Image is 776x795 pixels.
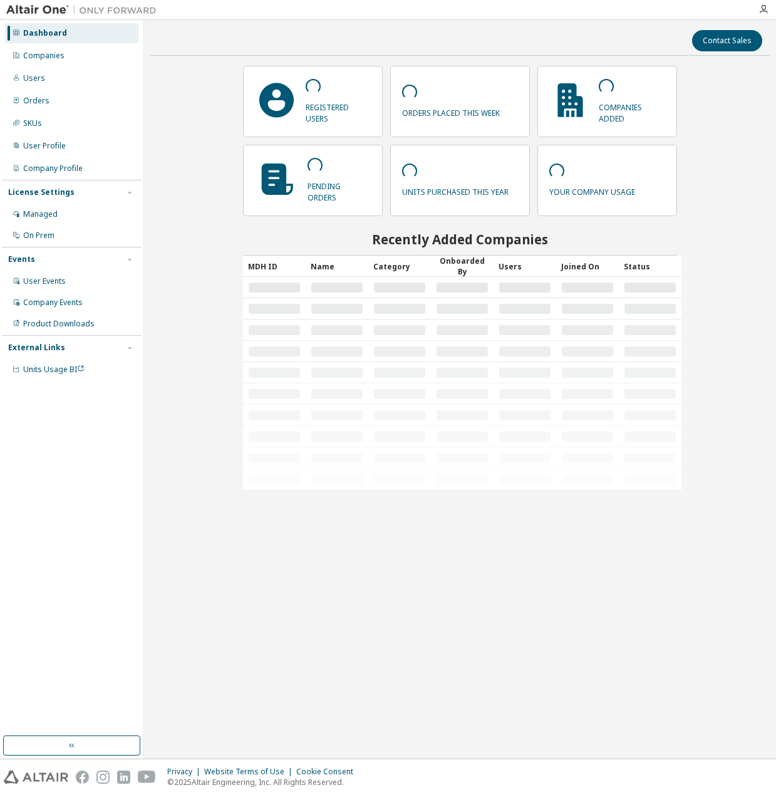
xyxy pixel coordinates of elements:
div: Managed [23,209,58,219]
img: altair_logo.svg [4,771,68,784]
div: Privacy [167,767,204,777]
img: facebook.svg [76,771,89,784]
div: Product Downloads [23,319,95,329]
div: Company Profile [23,164,83,174]
span: Units Usage BI [23,364,85,375]
div: SKUs [23,118,42,128]
div: Cookie Consent [296,767,361,777]
div: Joined On [561,256,614,276]
p: © 2025 Altair Engineering, Inc. All Rights Reserved. [167,777,361,787]
div: On Prem [23,231,54,241]
img: instagram.svg [96,771,110,784]
div: Name [311,256,363,276]
div: Category [373,256,426,276]
div: Website Terms of Use [204,767,296,777]
div: License Settings [8,187,75,197]
img: Altair One [6,4,163,16]
div: Companies [23,51,65,61]
button: Contact Sales [692,30,762,51]
div: External Links [8,343,65,353]
div: Status [624,256,676,276]
div: Users [23,73,45,83]
p: your company usage [549,183,635,197]
div: Events [8,254,35,264]
p: pending orders [308,177,371,202]
p: companies added [599,98,665,123]
img: linkedin.svg [117,771,130,784]
div: Users [499,256,551,276]
div: MDH ID [248,256,301,276]
div: Orders [23,96,49,106]
div: Dashboard [23,28,67,38]
div: User Events [23,276,66,286]
p: orders placed this week [402,104,500,118]
div: Company Events [23,298,83,308]
div: User Profile [23,141,66,151]
div: Onboarded By [436,256,489,277]
h2: Recently Added Companies [243,231,676,247]
p: units purchased this year [402,183,509,197]
img: youtube.svg [138,771,156,784]
p: registered users [306,98,371,123]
